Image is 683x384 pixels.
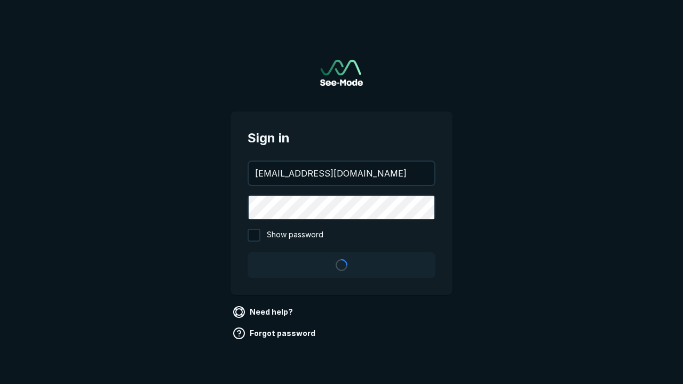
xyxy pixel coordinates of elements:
span: Show password [267,229,323,242]
a: Need help? [231,303,297,321]
input: your@email.com [249,162,434,185]
a: Go to sign in [320,60,363,86]
a: Forgot password [231,325,320,342]
img: See-Mode Logo [320,60,363,86]
span: Sign in [248,129,435,148]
